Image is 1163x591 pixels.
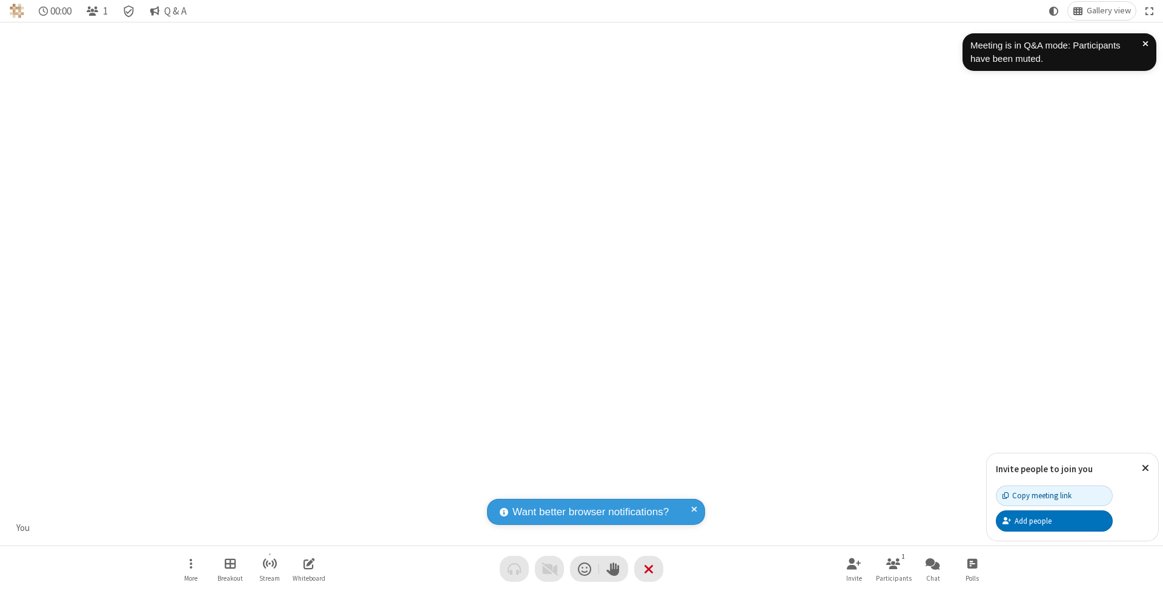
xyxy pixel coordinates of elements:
span: 1 [103,5,108,17]
span: Participants [876,575,912,582]
span: Q & A [164,5,187,17]
span: Invite [846,575,862,582]
button: Raise hand [599,556,628,582]
button: Close popover [1133,453,1158,483]
img: QA Selenium DO NOT DELETE OR CHANGE [10,4,24,18]
button: Using system theme [1044,2,1064,20]
button: Open participant list [875,552,912,586]
div: You [12,521,35,535]
div: Timer [34,2,77,20]
div: Meeting is in Q&A mode: Participants have been muted. [970,39,1142,66]
button: Manage Breakout Rooms [212,552,248,586]
button: Audio problem - check your Internet connection or call by phone [500,556,529,582]
button: Change layout [1068,2,1136,20]
span: Want better browser notifications? [512,504,669,520]
button: Fullscreen [1141,2,1159,20]
button: Add people [996,510,1113,531]
span: Stream [259,575,280,582]
button: Open poll [954,552,990,586]
span: 00:00 [50,5,71,17]
span: Polls [966,575,979,582]
button: End or leave meeting [634,556,663,582]
button: Send a reaction [570,556,599,582]
span: Gallery view [1087,6,1131,16]
button: Start streaming [251,552,288,586]
button: Open shared whiteboard [291,552,327,586]
span: Chat [926,575,940,582]
span: Whiteboard [293,575,325,582]
button: Video [535,556,564,582]
label: Invite people to join you [996,463,1093,475]
div: Meeting details Encryption enabled [118,2,141,20]
button: Open menu [173,552,209,586]
button: Q & A [145,2,191,20]
button: Copy meeting link [996,486,1113,506]
div: 1 [898,551,909,562]
div: Copy meeting link [1002,490,1072,501]
span: Breakout [217,575,243,582]
span: More [184,575,197,582]
button: Invite participants (⌘+Shift+I) [836,552,872,586]
button: Open participant list [81,2,113,20]
button: Open chat [915,552,951,586]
